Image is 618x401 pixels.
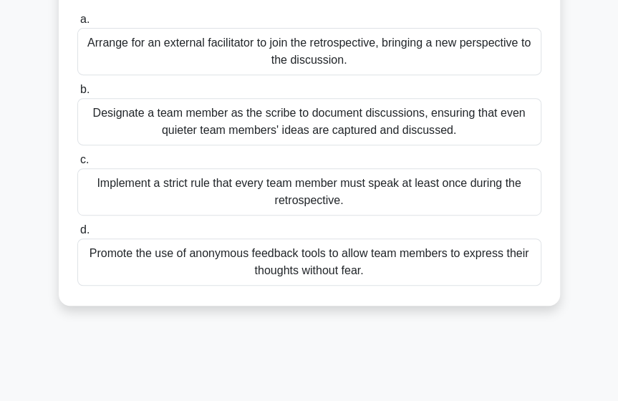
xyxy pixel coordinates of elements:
span: d. [80,223,90,236]
div: Designate a team member as the scribe to document discussions, ensuring that even quieter team me... [77,98,541,145]
div: Promote the use of anonymous feedback tools to allow team members to express their thoughts witho... [77,238,541,286]
span: c. [80,153,89,165]
div: Arrange for an external facilitator to join the retrospective, bringing a new perspective to the ... [77,28,541,75]
span: b. [80,83,90,95]
span: a. [80,13,90,25]
div: Implement a strict rule that every team member must speak at least once during the retrospective. [77,168,541,216]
